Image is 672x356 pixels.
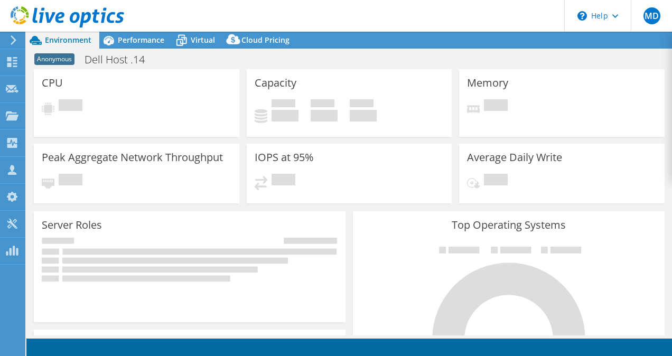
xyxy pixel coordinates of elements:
h4: 0 GiB [272,110,298,121]
h3: Peak Aggregate Network Throughput [42,152,223,163]
h3: Memory [467,77,508,89]
span: Virtual [191,35,215,45]
span: Pending [59,99,82,114]
span: Used [272,99,295,110]
h4: 0 GiB [311,110,338,121]
span: Pending [272,174,295,188]
span: Environment [45,35,91,45]
h3: Capacity [255,77,296,89]
h3: CPU [42,77,63,89]
span: Performance [118,35,164,45]
h3: Server Roles [42,219,102,231]
h3: Average Daily Write [467,152,562,163]
svg: \n [577,11,587,21]
h3: Top Operating Systems [361,219,657,231]
h1: Dell Host .14 [80,54,161,65]
span: Free [311,99,334,110]
span: Pending [59,174,82,188]
span: MD [643,7,660,24]
span: Cloud Pricing [241,35,290,45]
span: Pending [484,99,508,114]
h3: IOPS at 95% [255,152,314,163]
span: Total [350,99,374,110]
h4: 0 GiB [350,110,377,121]
span: Pending [484,174,508,188]
span: Anonymous [34,53,74,65]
